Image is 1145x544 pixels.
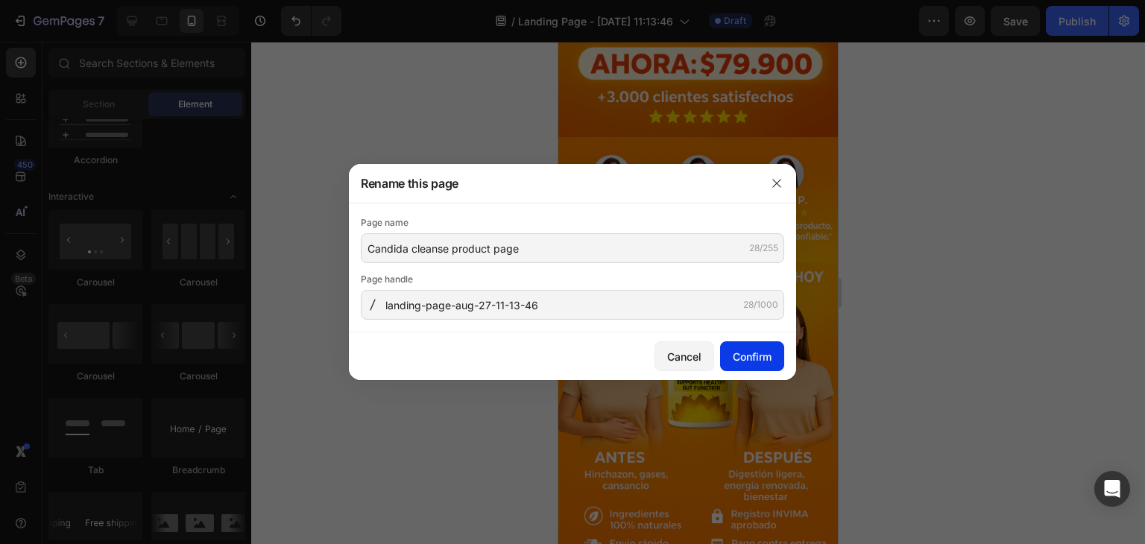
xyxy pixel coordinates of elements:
[361,174,458,192] h3: Rename this page
[720,341,784,371] button: Confirm
[1094,471,1130,507] div: Open Intercom Messenger
[667,349,701,364] div: Cancel
[654,341,714,371] button: Cancel
[743,298,778,311] div: 28/1000
[733,349,772,364] div: Confirm
[749,241,778,255] div: 28/255
[361,215,784,230] div: Page name
[361,272,784,287] div: Page handle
